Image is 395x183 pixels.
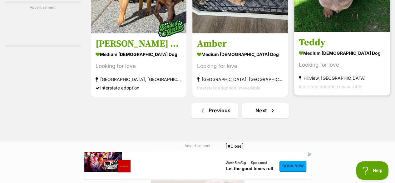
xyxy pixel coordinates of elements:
span: Book Now [198,12,220,17]
div: Looking for love [299,61,385,69]
div: Looking for love [96,62,182,70]
iframe: Advertisement [84,152,311,180]
a: Let the good times roll [142,14,189,20]
a: Sponsored [162,9,183,13]
a: image [0,0,228,28]
span: Interstate adoption unavailable [197,85,260,90]
strong: Hillview, [GEOGRAPHIC_DATA] [299,74,385,82]
a: Teddy medium [DEMOGRAPHIC_DATA] Dog Looking for love Hillview, [GEOGRAPHIC_DATA] Interstate adopt... [294,32,390,95]
h3: [PERSON_NAME] & [PERSON_NAME] [96,38,182,50]
nav: Pagination [90,103,390,118]
div: Interstate adoption [96,84,182,92]
span: Interstate adoption unavailable [299,84,362,89]
a: Book Now [195,9,223,20]
strong: medium [DEMOGRAPHIC_DATA] Dog [299,48,385,58]
strong: medium [DEMOGRAPHIC_DATA] Dog [96,50,182,59]
div: Advertisement [5,2,81,47]
a: Amber medium [DEMOGRAPHIC_DATA] Dog Looking for love [GEOGRAPHIC_DATA], [GEOGRAPHIC_DATA] Interst... [192,33,288,97]
div: Looking for love [197,62,283,70]
h3: Teddy [299,37,385,48]
strong: [GEOGRAPHIC_DATA], [GEOGRAPHIC_DATA] [96,75,182,84]
h3: Amber [197,38,283,50]
a: Zone Bowling [142,9,162,13]
a: Next page [242,103,289,118]
strong: [GEOGRAPHIC_DATA], [GEOGRAPHIC_DATA] [197,75,283,84]
a: Previous page [191,103,238,118]
img: bonded besties [155,13,186,44]
a: [PERSON_NAME] & [PERSON_NAME] medium [DEMOGRAPHIC_DATA] Dog Looking for love [GEOGRAPHIC_DATA], [... [91,33,186,97]
iframe: Help Scout Beacon - Open [356,161,389,180]
strong: medium [DEMOGRAPHIC_DATA] Dog [197,50,283,59]
span: Close [226,143,243,149]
